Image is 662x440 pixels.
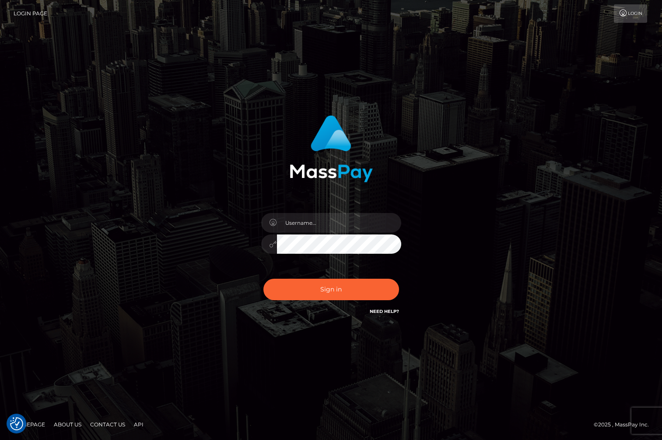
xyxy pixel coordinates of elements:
[10,417,23,430] button: Consent Preferences
[370,309,399,314] a: Need Help?
[277,213,401,233] input: Username...
[290,115,373,182] img: MassPay Login
[614,4,647,23] a: Login
[50,418,85,431] a: About Us
[130,418,147,431] a: API
[594,420,655,429] div: © 2025 , MassPay Inc.
[87,418,129,431] a: Contact Us
[10,417,23,430] img: Revisit consent button
[10,418,49,431] a: Homepage
[14,4,47,23] a: Login Page
[263,279,399,300] button: Sign in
